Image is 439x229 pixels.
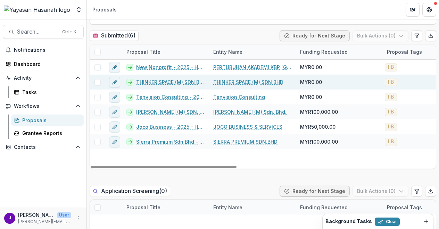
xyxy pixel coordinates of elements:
[136,138,205,145] a: Sierra Premium Sdn Bhd - 2025 - HSEF2025 - Iskandar Investment Berhad
[90,31,139,41] h2: Submitted ( 6 )
[3,73,84,84] button: Open Activity
[136,123,205,130] a: Joco Business - 2025 - HSEF2025 - Iskandar Investment Berhad
[109,136,120,147] button: edit
[213,63,292,71] a: PERTUBUHAN AKADEMI KBP [GEOGRAPHIC_DATA]
[209,44,296,59] div: Entity Name
[18,211,54,219] p: [PERSON_NAME]
[213,93,265,101] a: Tenvision Consulting
[22,117,78,124] div: Proposals
[422,3,436,17] button: Get Help
[213,108,287,116] a: [PERSON_NAME] (M) Sdn. Bhd.
[209,200,296,215] div: Entity Name
[296,44,383,59] div: Funding Requested
[296,204,352,211] div: Funding Requested
[14,60,78,68] div: Dashboard
[122,48,165,56] div: Proposal Title
[296,200,383,215] div: Funding Requested
[3,44,84,56] button: Notifications
[122,200,209,215] div: Proposal Title
[300,108,338,116] span: MYR100,000.00
[11,127,84,139] a: Grantee Reports
[353,186,408,197] button: Bulk Actions (0)
[136,108,205,116] a: [PERSON_NAME] (M) SDN. BHD. - 2025 - HSEF2025 - Iskandar Investment Berhad
[3,25,84,39] button: Search...
[209,204,247,211] div: Entity Name
[425,186,436,197] button: Export table data
[422,217,430,226] button: Dismiss
[300,123,336,130] span: MYR50,000.00
[92,6,117,13] div: Proposals
[90,5,119,15] nav: breadcrumb
[17,28,58,35] span: Search...
[383,48,426,56] div: Proposal Tags
[14,75,73,81] span: Activity
[383,204,426,211] div: Proposal Tags
[136,93,205,101] a: Tenvision Consulting - 2025 - HSEF2025 - Iskandar Investment Berhad
[109,121,120,133] button: edit
[209,48,247,56] div: Entity Name
[300,63,322,71] span: MYR0.00
[213,78,283,86] a: THINKER SPACE (M) SDN BHD
[213,123,282,130] a: JOCO BUSINESS & SERVICES
[213,138,278,145] a: SIERRA PREMIUM SDN.BHD
[11,86,84,98] a: Tasks
[9,216,11,220] div: Jeffrey
[122,44,209,59] div: Proposal Title
[296,48,352,56] div: Funding Requested
[300,138,338,145] span: MYR100,000.00
[74,3,84,17] button: Open entity switcher
[61,28,78,36] div: Ctrl + K
[4,6,70,14] img: Yayasan Hasanah logo
[411,30,422,41] button: Edit table settings
[122,204,165,211] div: Proposal Title
[425,30,436,41] button: Export table data
[300,78,322,86] span: MYR0.00
[3,58,84,70] a: Dashboard
[353,30,408,41] button: Bulk Actions (0)
[3,142,84,153] button: Open Contacts
[14,103,73,109] span: Workflows
[11,114,84,126] a: Proposals
[57,212,71,218] p: User
[14,144,73,150] span: Contacts
[14,47,81,53] span: Notifications
[300,93,322,101] span: MYR0.00
[280,186,350,197] button: Ready for Next Stage
[375,218,400,226] button: Clear
[325,219,372,224] h2: Background Tasks
[109,62,120,73] button: edit
[18,219,71,225] p: [PERSON_NAME][EMAIL_ADDRESS][DOMAIN_NAME]
[109,107,120,118] button: edit
[3,101,84,112] button: Open Workflows
[411,186,422,197] button: Edit table settings
[136,63,205,71] a: New Nonprofit - 2025 - HSEF2025 - Iskandar Investment Berhad
[406,3,420,17] button: Partners
[109,92,120,103] button: edit
[22,129,78,137] div: Grantee Reports
[280,30,350,41] button: Ready for Next Stage
[109,77,120,88] button: edit
[74,214,82,222] button: More
[90,186,170,196] h2: Application Screening ( 0 )
[136,78,205,86] a: THINKER SPACE (M) SDN BHD - 2025 - HSEF2025 - Iskandar Investment Berhad
[22,88,78,96] div: Tasks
